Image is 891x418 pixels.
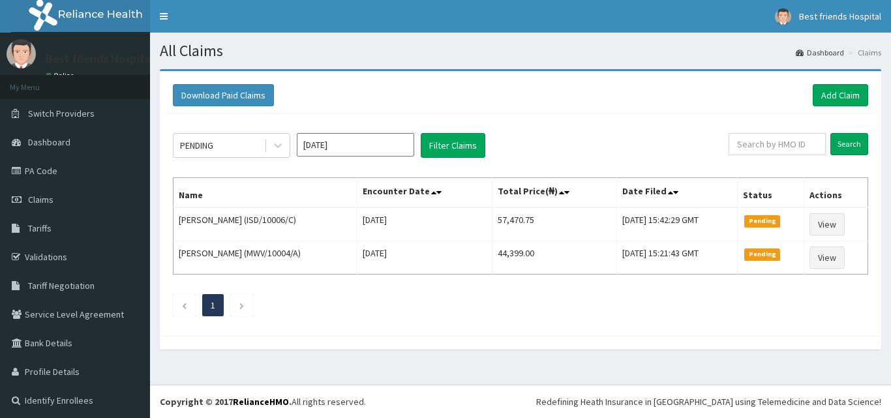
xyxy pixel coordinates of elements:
[233,396,289,408] a: RelianceHMO
[799,10,881,22] span: Best friends Hospital
[173,84,274,106] button: Download Paid Claims
[796,47,844,58] a: Dashboard
[744,248,780,260] span: Pending
[809,213,845,235] a: View
[160,42,881,59] h1: All Claims
[744,215,780,227] span: Pending
[7,39,36,68] img: User Image
[28,108,95,119] span: Switch Providers
[160,396,292,408] strong: Copyright © 2017 .
[357,178,492,208] th: Encounter Date
[46,53,154,65] p: Best friends Hospital
[174,178,357,208] th: Name
[804,178,868,208] th: Actions
[174,207,357,241] td: [PERSON_NAME] (ISD/10006/C)
[813,84,868,106] a: Add Claim
[239,299,245,311] a: Next page
[357,207,492,241] td: [DATE]
[830,133,868,155] input: Search
[809,246,845,269] a: View
[492,207,617,241] td: 57,470.75
[492,241,617,275] td: 44,399.00
[536,395,881,408] div: Redefining Heath Insurance in [GEOGRAPHIC_DATA] using Telemedicine and Data Science!
[297,133,414,157] input: Select Month and Year
[421,133,485,158] button: Filter Claims
[617,241,738,275] td: [DATE] 15:21:43 GMT
[150,385,891,418] footer: All rights reserved.
[181,299,187,311] a: Previous page
[775,8,791,25] img: User Image
[845,47,881,58] li: Claims
[28,280,95,291] span: Tariff Negotiation
[28,194,53,205] span: Claims
[617,178,738,208] th: Date Filed
[357,241,492,275] td: [DATE]
[738,178,804,208] th: Status
[28,136,70,148] span: Dashboard
[28,222,52,234] span: Tariffs
[174,241,357,275] td: [PERSON_NAME] (MWV/10004/A)
[617,207,738,241] td: [DATE] 15:42:29 GMT
[492,178,617,208] th: Total Price(₦)
[729,133,826,155] input: Search by HMO ID
[180,139,213,152] div: PENDING
[211,299,215,311] a: Page 1 is your current page
[46,71,77,80] a: Online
